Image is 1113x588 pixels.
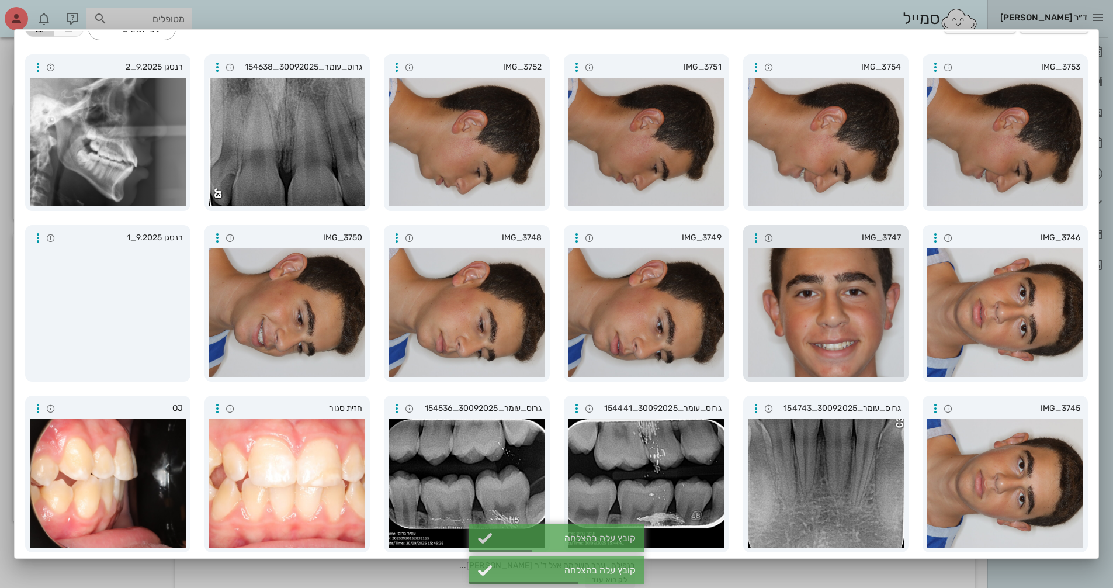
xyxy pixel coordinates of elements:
span: גרוס_עומר_30092025_154743 [776,402,901,415]
span: גרוס_עומר_30092025_154638 [238,61,362,74]
span: IMG_3753 [956,61,1080,74]
span: IMG_3747 [776,231,901,244]
div: קובץ עלה בהצלחה [498,532,636,544]
span: IMG_3748 [417,231,542,244]
span: IMG_3754 [776,61,901,74]
span: חזית סגור [238,402,362,415]
span: IMG_3752 [417,61,542,74]
span: רנטגן 9.2025_1 [58,231,183,244]
div: קובץ עלה בהצלחה [498,565,636,576]
span: גרוס_עומר_30092025_154536 [417,402,542,415]
span: גרוס_עומר_30092025_154441 [597,402,722,415]
span: OJ [58,402,183,415]
span: רנטגן 9.2025_2 [58,61,183,74]
span: IMG_3750 [238,231,362,244]
span: IMG_3749 [597,231,722,244]
span: IMG_3751 [597,61,722,74]
span: IMG_3745 [956,402,1080,415]
span: IMG_3746 [956,231,1080,244]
